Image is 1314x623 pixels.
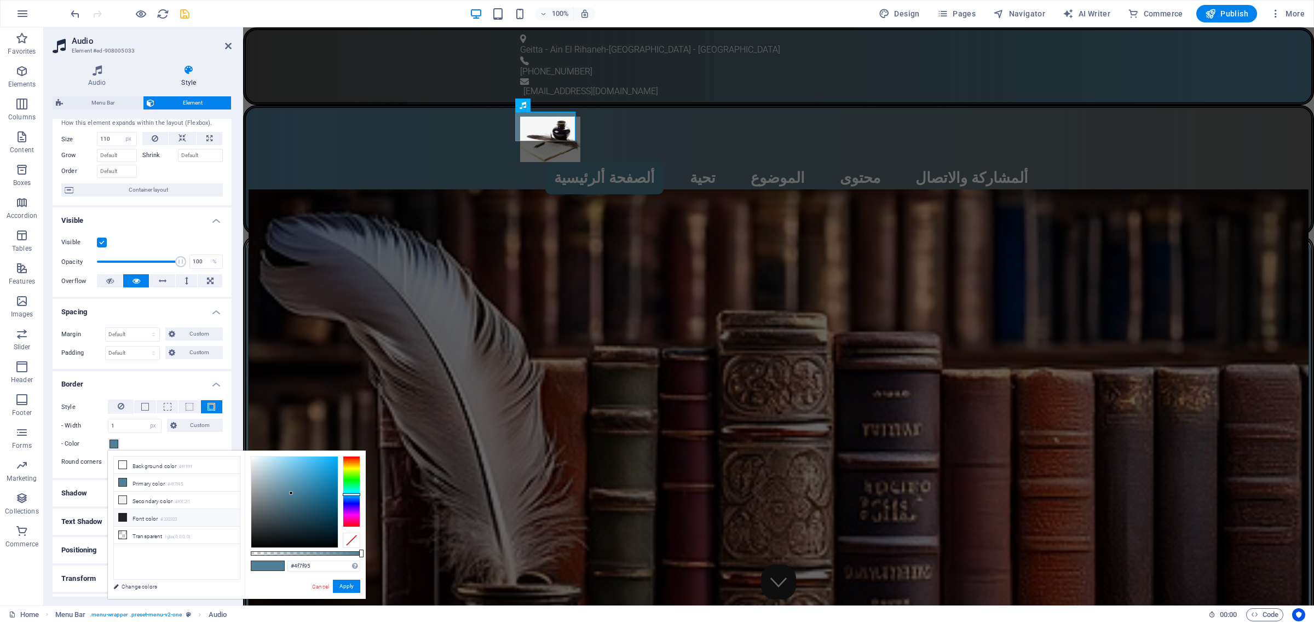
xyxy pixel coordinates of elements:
li: Background color [114,457,240,474]
div: % [207,255,222,268]
label: Size [61,136,97,142]
span: Container layout [77,183,220,197]
p: Images [11,310,33,319]
label: Margin [61,328,105,341]
button: Pages [933,5,980,22]
button: Element [143,96,231,109]
p: Collections [5,507,38,516]
button: Commerce [1123,5,1188,22]
button: reload [156,7,169,20]
i: This element is a customizable preset [186,612,191,618]
button: undo [68,7,82,20]
h4: Shadow [53,480,232,506]
p: Commerce [5,540,38,549]
span: Custom [178,346,220,359]
label: Style [61,401,108,414]
span: Custom [180,419,220,432]
h4: Style [146,65,232,88]
p: Elements [8,80,36,89]
p: Footer [12,408,32,417]
nav: breadcrumb [55,608,227,621]
li: Font color [114,509,240,527]
p: Content [10,146,34,154]
button: save [178,7,191,20]
span: Click to select. Double-click to edit [55,608,86,621]
button: Publish [1196,5,1257,22]
p: Favorites [8,47,36,56]
span: AI Writer [1063,8,1110,19]
button: Navigator [989,5,1050,22]
span: #4f7f95 [268,561,284,570]
label: Grow [61,149,97,162]
span: Click to select. Double-click to edit [209,608,227,621]
span: Custom [178,327,220,341]
div: Design (Ctrl+Alt+Y) [874,5,924,22]
button: Usercentrics [1292,608,1305,621]
h4: Text Shadow [53,509,232,535]
button: Code [1246,608,1283,621]
button: Custom [167,419,223,432]
span: Pages [937,8,976,19]
h6: 100% [551,7,569,20]
p: Boxes [13,178,31,187]
span: Commerce [1128,8,1183,19]
span: Design [879,8,920,19]
span: Navigator [993,8,1045,19]
small: #f0f2f1 [175,498,190,506]
h4: ID & Class [53,594,232,620]
i: Undo: change_border_style (Ctrl+Z) [69,8,82,20]
label: Opacity [61,259,97,265]
label: Order [61,165,97,178]
button: Menu Bar [53,96,143,109]
button: Design [874,5,924,22]
span: Element [158,96,228,109]
a: Click to cancel selection. Double-click to open Pages [9,608,39,621]
a: Change colors [108,580,235,593]
button: Container layout [61,183,223,197]
h4: Audio [53,65,146,88]
h6: Session time [1208,608,1237,621]
label: Padding [61,347,105,360]
li: Secondary color [114,492,240,509]
span: . menu-wrapper .preset-menu-v2-one [90,608,182,621]
div: Clear Color Selection [343,533,360,548]
button: 100% [535,7,574,20]
span: Publish [1205,8,1248,19]
span: More [1270,8,1305,19]
i: On resize automatically adjust zoom level to fit chosen device. [580,9,590,19]
div: How this element expands within the layout (Flexbox). [61,119,223,128]
small: #4f7f95 [168,481,183,488]
p: Header [11,376,33,384]
span: Menu Bar [66,96,140,109]
h4: Transform [53,566,232,592]
p: Accordion [7,211,37,220]
input: Default [97,165,137,178]
li: Transparent [114,527,240,544]
button: Apply [333,580,360,593]
label: Shrink [142,149,178,162]
button: Custom [165,346,223,359]
small: #ffffff [179,463,192,471]
label: Round corners [61,455,108,469]
p: Tables [12,244,32,253]
label: - Width [61,419,108,432]
h4: Visible [53,207,232,227]
h4: Positioning [53,537,232,563]
input: Default [178,149,223,162]
label: Overflow [61,275,97,288]
li: Primary color [114,474,240,492]
h2: Audio [72,36,232,46]
label: - Color [61,437,108,451]
h3: Element #ed-908005033 [72,46,210,56]
h4: Spacing [53,299,232,319]
small: rgba(0,0,0,.0) [165,533,191,541]
button: Custom [165,327,223,341]
small: #232323 [160,516,177,523]
span: 00 00 [1220,608,1237,621]
i: Save (Ctrl+S) [178,8,191,20]
span: : [1227,610,1229,619]
input: Default [97,149,137,162]
p: Columns [8,113,36,122]
label: Visible [61,236,97,249]
p: Marketing [7,474,37,483]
